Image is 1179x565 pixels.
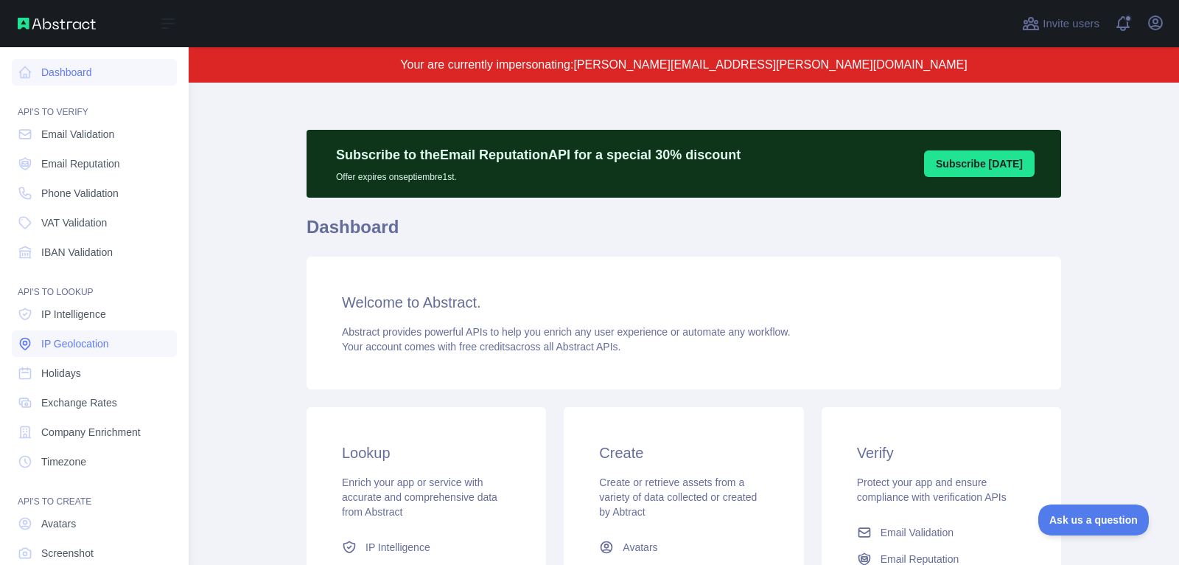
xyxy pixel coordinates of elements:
a: IP Intelligence [12,301,177,327]
p: Subscribe to the Email Reputation API for a special 30 % discount [336,145,741,165]
a: Email Validation [12,121,177,148]
span: IP Geolocation [41,336,109,351]
span: IP Intelligence [365,540,430,555]
img: Abstract API [18,18,96,30]
span: Abstract provides powerful APIs to help you enrich any user experience or automate any workflow. [342,326,791,338]
div: API'S TO LOOKUP [12,268,177,298]
span: Your account comes with across all Abstract APIs. [342,341,620,353]
button: Subscribe [DATE] [924,150,1035,177]
a: Phone Validation [12,180,177,207]
a: Email Validation [851,519,1032,546]
span: Exchange Rates [41,395,117,410]
span: Email Validation [881,525,954,540]
p: Offer expires on septiembre 1st. [336,165,741,183]
span: Holidays [41,366,81,381]
a: Email Reputation [12,150,177,177]
span: IBAN Validation [41,245,113,260]
a: Exchange Rates [12,389,177,416]
a: Avatars [12,510,177,537]
a: Timezone [12,448,177,475]
span: Screenshot [41,546,94,561]
span: free credits [459,341,510,353]
span: Company Enrichment [41,425,141,440]
span: [PERSON_NAME][EMAIL_ADDRESS][PERSON_NAME][DOMAIN_NAME] [573,58,967,71]
a: IP Intelligence [336,534,517,561]
h3: Create [599,443,768,463]
a: Company Enrichment [12,419,177,446]
span: Timezone [41,454,86,469]
a: Avatars [593,534,774,561]
span: Email Validation [41,127,114,142]
span: Email Reputation [41,156,120,171]
span: Avatars [623,540,657,555]
a: Holidays [12,360,177,387]
a: IBAN Validation [12,239,177,266]
h3: Verify [857,443,1026,463]
h3: Welcome to Abstract. [342,292,1026,313]
span: Create or retrieve assets from a variety of data collected or created by Abtract [599,476,757,518]
iframe: Toggle Customer Support [1038,505,1150,535]
a: VAT Validation [12,209,177,236]
span: VAT Validation [41,215,107,230]
div: API'S TO VERIFY [12,89,177,118]
span: Protect your app and ensure compliance with verification APIs [857,476,1007,503]
h1: Dashboard [307,215,1061,251]
span: Your are currently impersonating: [400,58,573,71]
h3: Lookup [342,443,511,463]
a: Dashboard [12,59,177,86]
button: Invite users [1019,12,1102,35]
a: IP Geolocation [12,330,177,357]
span: Phone Validation [41,186,119,201]
span: Enrich your app or service with accurate and comprehensive data from Abstract [342,476,497,518]
span: Avatars [41,516,76,531]
div: API'S TO CREATE [12,478,177,507]
span: IP Intelligence [41,307,106,322]
span: Invite users [1043,15,1099,32]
